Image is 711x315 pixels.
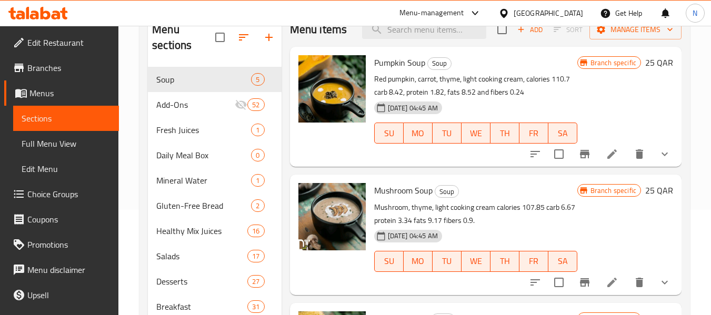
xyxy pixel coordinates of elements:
span: Salads [156,250,247,262]
a: Upsell [4,282,119,308]
span: 17 [248,251,264,261]
span: Daily Meal Box [156,149,251,161]
svg: Show Choices [658,276,671,289]
img: Mushroom Soup [298,183,366,250]
button: FR [519,123,548,144]
span: [DATE] 04:45 AM [384,103,442,113]
div: Gluten-Free Bread2 [148,193,281,218]
h6: 25 QAR [645,55,673,70]
button: WE [462,251,490,272]
span: 0 [252,150,264,160]
span: SU [379,126,399,141]
span: WE [466,253,486,269]
a: Full Menu View [13,131,119,156]
button: sort-choices [523,141,548,167]
span: Full Menu View [22,137,111,150]
span: N [693,7,697,19]
div: items [247,225,264,237]
div: Soup [435,185,459,198]
span: Menus [29,87,111,99]
div: items [251,149,264,161]
button: Add [513,22,547,38]
span: TU [437,126,457,141]
span: 31 [248,302,264,312]
button: TU [433,251,462,272]
a: Edit menu item [606,276,618,289]
span: TH [495,126,515,141]
span: Edit Restaurant [27,36,111,49]
span: Branch specific [586,58,640,68]
a: Menu disclaimer [4,257,119,282]
div: items [247,300,264,313]
div: [GEOGRAPHIC_DATA] [514,7,583,19]
span: Sections [22,112,111,125]
div: items [247,98,264,111]
svg: Inactive section [235,98,247,111]
h6: 25 QAR [645,183,673,198]
span: 2 [252,201,264,211]
button: MO [404,123,433,144]
button: sort-choices [523,270,548,295]
span: Soup [156,73,251,86]
div: Healthy Mix Juices [156,225,247,237]
span: FR [524,126,544,141]
button: show more [652,141,677,167]
span: 52 [248,100,264,110]
button: TH [490,123,519,144]
h2: Menu sections [152,22,215,53]
span: Mineral Water [156,174,251,187]
button: SU [374,123,404,144]
span: Branches [27,62,111,74]
span: Soup [428,57,451,69]
span: Manage items [598,23,673,36]
span: Add item [513,22,547,38]
button: delete [627,141,652,167]
span: MO [408,126,428,141]
button: show more [652,270,677,295]
span: Promotions [27,238,111,251]
div: Soup5 [148,67,281,92]
div: items [251,174,264,187]
div: Breakfast [156,300,247,313]
span: Gluten-Free Bread [156,199,251,212]
span: Select section [491,18,513,40]
div: Salads17 [148,243,281,269]
div: items [251,73,264,86]
div: Healthy Mix Juices16 [148,218,281,243]
span: Sort sections [231,25,256,50]
span: Select to update [548,143,570,165]
span: Soup [435,186,458,198]
span: Choice Groups [27,188,111,200]
p: Mushroom, thyme, light cooking cream calories 107.85 carb 6.67 protein 3.34 fats 9.17 fibers 0.9. [374,201,577,227]
span: Mushroom Soup [374,182,433,198]
span: [DATE] 04:45 AM [384,231,442,241]
div: Desserts [156,275,247,288]
button: TU [433,123,462,144]
button: SA [548,251,577,272]
span: WE [466,126,486,141]
span: Pumpkin Soup [374,55,425,70]
div: Desserts27 [148,269,281,294]
span: 16 [248,226,264,236]
span: Coupons [27,213,111,226]
svg: Show Choices [658,148,671,160]
div: Menu-management [399,7,464,19]
span: Branch specific [586,186,640,196]
button: FR [519,251,548,272]
a: Branches [4,55,119,80]
span: Upsell [27,289,111,301]
button: TH [490,251,519,272]
span: Menu disclaimer [27,263,111,276]
a: Sections [13,106,119,131]
span: Fresh Juices [156,124,251,136]
span: 1 [252,176,264,186]
button: Manage items [589,20,682,39]
a: Promotions [4,232,119,257]
img: Pumpkin Soup [298,55,366,123]
span: Select to update [548,271,570,293]
div: Mineral Water1 [148,168,281,193]
span: SA [553,253,573,269]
